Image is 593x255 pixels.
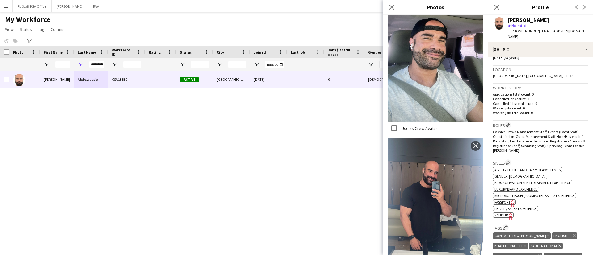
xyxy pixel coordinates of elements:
[493,122,588,128] h3: Roles
[494,200,511,204] span: Passport
[74,71,108,88] div: Abdelwassie
[368,62,374,67] button: Open Filter Menu
[20,27,32,32] span: Status
[493,67,588,72] h3: Location
[180,77,199,82] span: Active
[494,193,574,198] span: Microsoft Excel / Computer skills experience
[88,0,104,12] button: RAA
[493,130,586,153] span: Cashier, Crowd Management Staff, Events (Event Staff), Guest Liasion, Guest Management Staff, Hos...
[493,73,575,78] span: [GEOGRAPHIC_DATA], [GEOGRAPHIC_DATA], 113321
[5,27,14,32] span: View
[400,125,437,131] label: Use as Crew Avatar
[52,0,88,12] button: [PERSON_NAME]
[508,17,549,23] div: [PERSON_NAME]
[78,62,83,67] button: Open Filter Menu
[493,159,588,166] h3: Skills
[493,85,588,91] h3: Work history
[493,110,588,115] p: Worked jobs total count: 0
[112,62,117,67] button: Open Filter Menu
[254,62,259,67] button: Open Filter Menu
[488,42,593,57] div: Bio
[149,50,161,55] span: Rating
[48,25,67,33] a: Comms
[493,55,519,60] span: [DATE] (37 years)
[38,27,44,32] span: Tag
[265,61,284,68] input: Joined Filter Input
[213,71,250,88] div: [GEOGRAPHIC_DATA]
[89,61,104,68] input: Last Name Filter Input
[291,50,305,55] span: Last job
[217,62,222,67] button: Open Filter Menu
[494,187,537,191] span: Luxury brand experience
[529,243,562,249] div: SAUDI NATIONAL
[250,71,287,88] div: [DATE]
[2,25,16,33] a: View
[51,27,65,32] span: Comms
[228,61,246,68] input: City Filter Input
[44,62,49,67] button: Open Filter Menu
[108,71,145,88] div: KSA13850
[552,232,577,239] div: ENGLISH ++
[26,37,33,45] app-action-btn: Advanced filters
[494,206,536,211] span: Retail / Sales experience
[508,29,540,33] span: t. [PHONE_NUMBER]
[44,50,63,55] span: First Name
[493,243,528,249] div: KHALEEJI PROFILE
[13,0,52,12] button: FL Staff KSA Office
[494,174,546,179] span: Gender: [DEMOGRAPHIC_DATA]
[324,71,364,88] div: 0
[493,106,588,110] p: Worked jobs count: 0
[13,50,23,55] span: Photo
[494,213,508,217] span: SAUDI ID
[488,3,593,11] h3: Profile
[364,71,395,88] div: [DEMOGRAPHIC_DATA]
[36,25,47,33] a: Tag
[328,47,353,57] span: Jobs (last 90 days)
[5,15,50,24] span: My Workforce
[379,61,392,68] input: Gender Filter Input
[13,74,25,86] img: Yousef Abdelwassie
[383,3,488,11] h3: Photos
[180,62,185,67] button: Open Filter Menu
[494,167,561,172] span: Ability to lift and carry heavy things
[493,92,588,97] p: Applications total count: 0
[493,232,551,239] div: CONTACTED BY [PERSON_NAME]
[368,50,381,55] span: Gender
[254,50,266,55] span: Joined
[123,61,141,68] input: Workforce ID Filter Input
[40,71,74,88] div: [PERSON_NAME]
[191,61,209,68] input: Status Filter Input
[217,50,224,55] span: City
[493,101,588,106] p: Cancelled jobs total count: 0
[17,25,34,33] a: Status
[493,224,588,231] h3: Tags
[112,47,134,57] span: Workforce ID
[494,180,571,185] span: Kids activation / Entertainment experience
[493,97,588,101] p: Cancelled jobs count: 0
[180,50,192,55] span: Status
[55,61,70,68] input: First Name Filter Input
[511,23,526,28] span: Not rated
[78,50,96,55] span: Last Name
[508,29,586,39] span: | [EMAIL_ADDRESS][DOMAIN_NAME]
